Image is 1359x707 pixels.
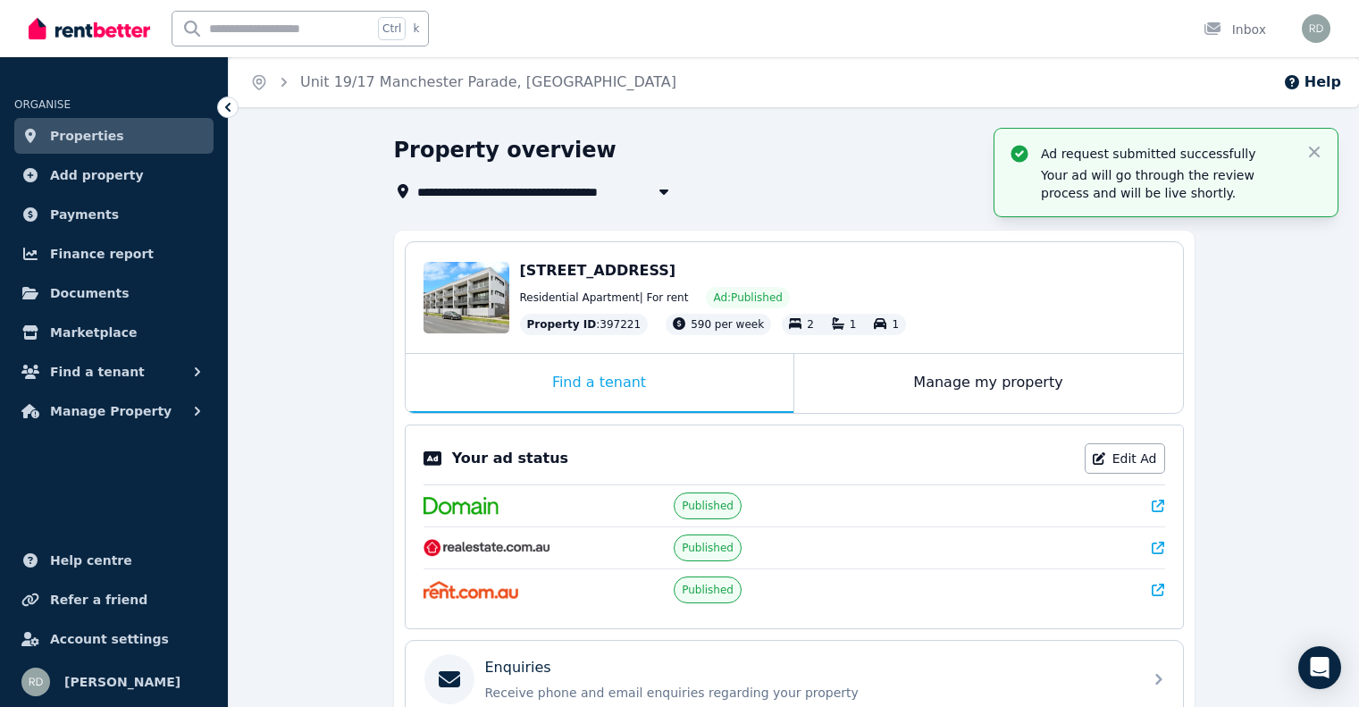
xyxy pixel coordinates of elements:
[14,275,214,311] a: Documents
[14,315,214,350] a: Marketplace
[14,354,214,390] button: Find a tenant
[14,157,214,193] a: Add property
[14,98,71,111] span: ORGANISE
[50,361,145,383] span: Find a tenant
[378,17,406,40] span: Ctrl
[527,317,597,332] span: Property ID
[14,197,214,232] a: Payments
[50,125,124,147] span: Properties
[229,57,698,107] nav: Breadcrumb
[892,318,899,331] span: 1
[682,541,734,555] span: Published
[50,589,147,610] span: Refer a friend
[14,118,214,154] a: Properties
[520,262,676,279] span: [STREET_ADDRESS]
[64,671,180,693] span: [PERSON_NAME]
[424,539,551,557] img: RealEstate.com.au
[485,684,1132,702] p: Receive phone and email enquiries regarding your property
[1041,166,1291,202] p: Your ad will go through the review process and will be live shortly.
[300,73,676,90] a: Unit 19/17 Manchester Parade, [GEOGRAPHIC_DATA]
[406,354,793,413] div: Find a tenant
[50,550,132,571] span: Help centre
[1041,145,1291,163] p: Ad request submitted successfully
[424,497,499,515] img: Domain.com.au
[50,204,119,225] span: Payments
[682,499,734,513] span: Published
[452,448,568,469] p: Your ad status
[691,318,764,331] span: 590 per week
[424,581,519,599] img: Rent.com.au
[394,136,617,164] h1: Property overview
[520,314,649,335] div: : 397221
[50,628,169,650] span: Account settings
[29,15,150,42] img: RentBetter
[14,236,214,272] a: Finance report
[50,243,154,265] span: Finance report
[794,354,1183,413] div: Manage my property
[485,657,551,678] p: Enquiries
[807,318,814,331] span: 2
[1302,14,1330,43] img: Robert De Donatis
[14,393,214,429] button: Manage Property
[682,583,734,597] span: Published
[850,318,857,331] span: 1
[50,282,130,304] span: Documents
[50,164,144,186] span: Add property
[50,400,172,422] span: Manage Property
[14,543,214,578] a: Help centre
[1283,72,1341,93] button: Help
[1085,443,1165,474] a: Edit Ad
[14,582,214,618] a: Refer a friend
[21,668,50,696] img: Robert De Donatis
[1298,646,1341,689] div: Open Intercom Messenger
[713,290,782,305] span: Ad: Published
[50,322,137,343] span: Marketplace
[1204,21,1266,38] div: Inbox
[14,621,214,657] a: Account settings
[520,290,689,305] span: Residential Apartment | For rent
[413,21,419,36] span: k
